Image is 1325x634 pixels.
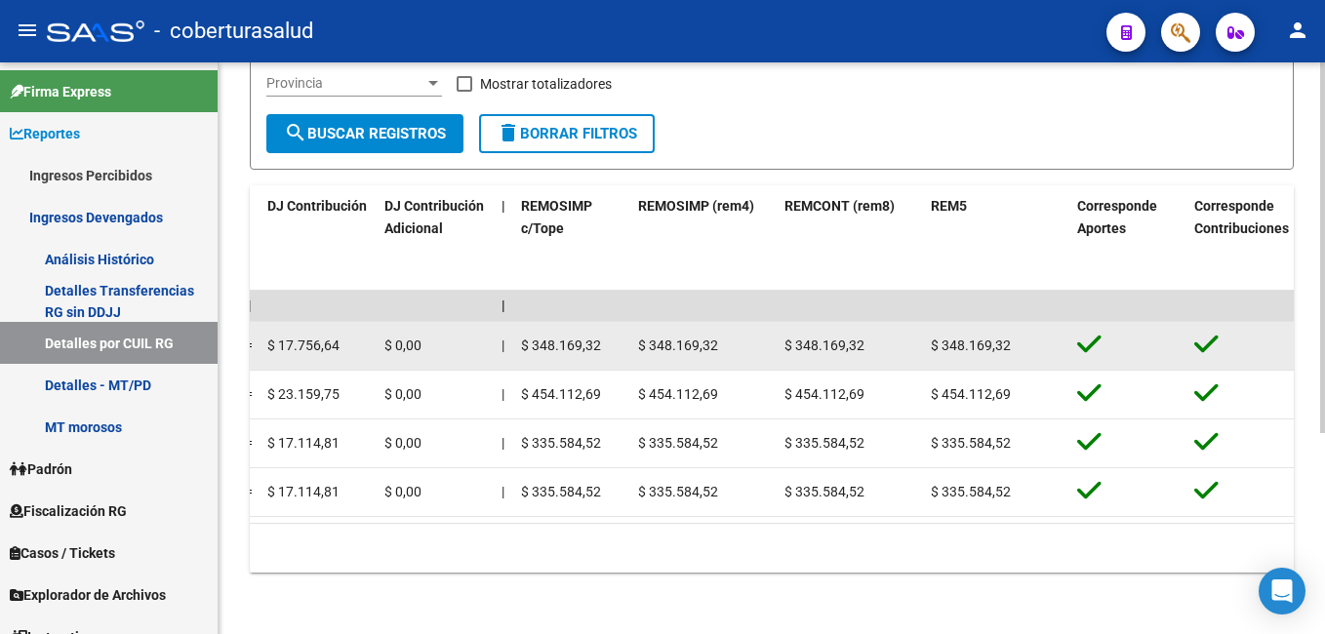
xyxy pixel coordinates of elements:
mat-icon: menu [16,19,39,42]
datatable-header-cell: REMCONT (rem8) [777,185,923,294]
span: $ 454.112,69 [931,386,1011,402]
span: $ 0,00 [384,337,422,353]
span: DJ Contribución [267,198,367,214]
datatable-header-cell: REM5 [923,185,1069,294]
span: $ 23.159,75 [267,386,340,402]
span: Provincia [266,75,424,92]
span: $ 335.584,52 [931,484,1011,499]
span: $ 335.584,52 [784,435,864,451]
span: REMCONT (rem8) [784,198,895,214]
span: $ 348.169,32 [521,337,601,353]
span: $ 0,00 [384,484,422,499]
span: REMOSIMP (rem4) [638,198,754,214]
span: Corresponde Contribuciones [1194,198,1289,236]
datatable-header-cell: REMOSIMP (rem4) [630,185,777,294]
span: $ 335.584,52 [931,435,1011,451]
span: Borrar Filtros [497,125,637,142]
button: Borrar Filtros [479,114,655,153]
mat-icon: person [1286,19,1309,42]
span: $ 348.169,32 [931,337,1011,353]
datatable-header-cell: DJ Contribución [260,185,377,294]
span: $ 454.112,69 [784,386,864,402]
span: | [502,297,505,313]
span: | [502,337,504,353]
span: Explorador de Archivos [10,584,166,606]
span: $ 454.112,69 [638,386,718,402]
span: | [502,435,504,451]
span: Corresponde Aportes [1077,198,1157,236]
mat-icon: search [284,121,307,144]
datatable-header-cell: Corresponde Aportes [1069,185,1186,294]
span: $ 0,00 [384,435,422,451]
span: | [502,198,505,214]
datatable-header-cell: REMOSIMP c/Tope [513,185,630,294]
span: REMOSIMP c/Tope [521,198,592,236]
span: $ 348.169,32 [638,337,718,353]
span: - coberturasalud [154,10,313,53]
span: Fiscalización RG [10,500,127,522]
span: | [502,484,504,499]
span: $ 335.584,52 [784,484,864,499]
span: Casos / Tickets [10,542,115,564]
datatable-header-cell: | [494,185,513,294]
span: Buscar Registros [284,125,446,142]
span: $ 17.114,81 [267,435,340,451]
span: $ 17.756,64 [267,337,340,353]
span: Mostrar totalizadores [480,72,612,96]
span: $ 335.584,52 [638,484,718,499]
span: | [248,297,252,313]
span: Firma Express [10,81,111,102]
span: Padrón [10,458,72,480]
datatable-header-cell: Corresponde Contribuciones [1186,185,1304,294]
span: $ 335.584,52 [638,435,718,451]
span: | [502,386,504,402]
span: $ 335.584,52 [521,435,601,451]
span: $ 454.112,69 [521,386,601,402]
span: REM5 [931,198,967,214]
div: Open Intercom Messenger [1259,568,1305,614]
span: $ 0,00 [384,386,422,402]
datatable-header-cell: DJ Contribución Adicional [377,185,494,294]
span: $ 348.169,32 [784,337,864,353]
span: $ 335.584,52 [521,484,601,499]
mat-icon: delete [497,121,520,144]
span: $ 17.114,81 [267,484,340,499]
button: Buscar Registros [266,114,463,153]
span: Reportes [10,123,80,144]
span: DJ Contribución Adicional [384,198,484,236]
